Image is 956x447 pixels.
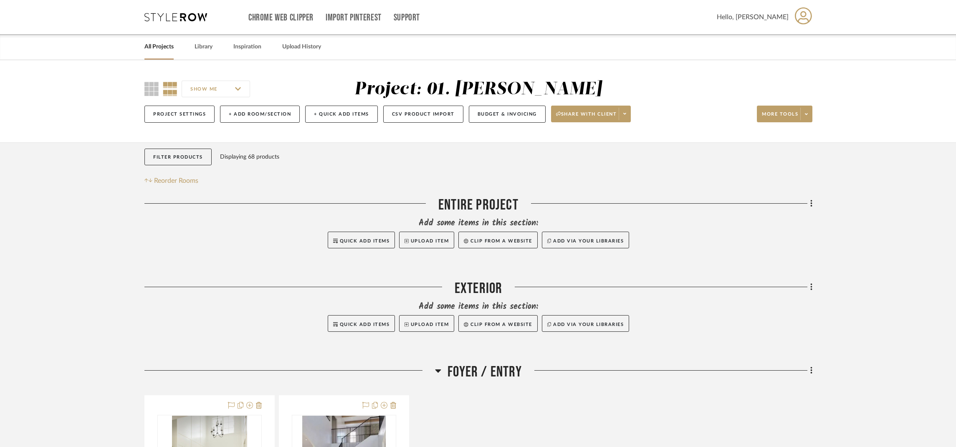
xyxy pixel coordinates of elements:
[220,106,300,123] button: + Add Room/Section
[354,81,602,98] div: Project: 01. [PERSON_NAME]
[328,232,395,248] button: Quick Add Items
[394,14,420,21] a: Support
[542,315,630,332] button: Add via your libraries
[399,232,454,248] button: Upload Item
[383,106,463,123] button: CSV Product Import
[717,12,789,22] span: Hello, [PERSON_NAME]
[448,363,522,381] span: Foyer / Entry
[326,14,382,21] a: Import Pinterest
[757,106,812,122] button: More tools
[340,239,390,243] span: Quick Add Items
[144,41,174,53] a: All Projects
[458,315,537,332] button: Clip from a website
[469,106,546,123] button: Budget & Invoicing
[458,232,537,248] button: Clip from a website
[144,106,215,123] button: Project Settings
[220,149,279,165] div: Displaying 68 products
[144,301,812,313] div: Add some items in this section:
[248,14,314,21] a: Chrome Web Clipper
[542,232,630,248] button: Add via your libraries
[551,106,631,122] button: Share with client
[340,322,390,327] span: Quick Add Items
[144,176,198,186] button: Reorder Rooms
[144,217,812,229] div: Add some items in this section:
[762,111,798,124] span: More tools
[195,41,212,53] a: Library
[399,315,454,332] button: Upload Item
[233,41,261,53] a: Inspiration
[144,149,212,166] button: Filter Products
[556,111,617,124] span: Share with client
[305,106,378,123] button: + Quick Add Items
[154,176,198,186] span: Reorder Rooms
[282,41,321,53] a: Upload History
[328,315,395,332] button: Quick Add Items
